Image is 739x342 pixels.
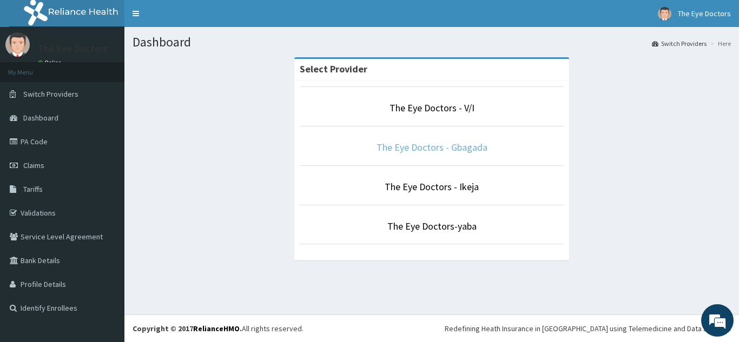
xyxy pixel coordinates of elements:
span: Tariffs [23,184,43,194]
a: Switch Providers [652,39,707,48]
li: Here [708,39,731,48]
a: Online [38,59,64,66]
a: The Eye Doctors - Gbagada [377,141,487,153]
a: The Eye Doctors - Ikeja [385,180,479,193]
h1: Dashboard [133,35,731,49]
span: Claims [23,160,44,170]
div: Redefining Heath Insurance in [GEOGRAPHIC_DATA] using Telemedicine and Data Science! [445,323,731,334]
footer: All rights reserved. [124,314,739,342]
img: User Image [5,32,30,57]
p: The Eye Doctors [38,44,108,53]
span: Switch Providers [23,89,78,99]
span: Dashboard [23,113,58,123]
a: RelianceHMO [193,324,240,333]
strong: Select Provider [300,63,367,75]
a: The Eye Doctors-yaba [387,220,477,232]
img: User Image [658,7,671,21]
span: The Eye Doctors [678,9,731,18]
strong: Copyright © 2017 . [133,324,242,333]
a: The Eye Doctors - V/I [390,102,474,114]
